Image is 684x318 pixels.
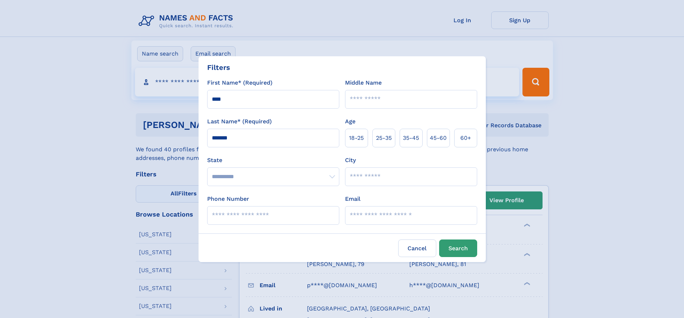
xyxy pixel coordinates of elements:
[345,79,382,87] label: Middle Name
[460,134,471,142] span: 60+
[376,134,392,142] span: 25‑35
[349,134,364,142] span: 18‑25
[207,79,273,87] label: First Name* (Required)
[403,134,419,142] span: 35‑45
[439,239,477,257] button: Search
[430,134,447,142] span: 45‑60
[345,195,360,203] label: Email
[207,62,230,73] div: Filters
[345,156,356,165] label: City
[207,195,249,203] label: Phone Number
[207,156,339,165] label: State
[207,117,272,126] label: Last Name* (Required)
[345,117,355,126] label: Age
[398,239,436,257] label: Cancel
